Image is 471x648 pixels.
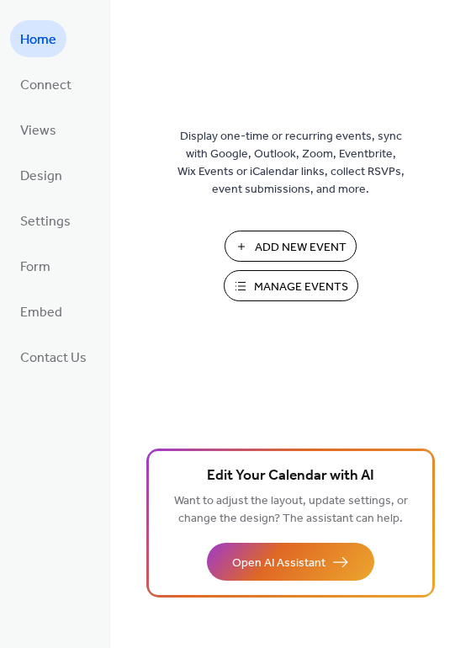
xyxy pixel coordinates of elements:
span: Display one-time or recurring events, sync with Google, Outlook, Zoom, Eventbrite, Wix Events or ... [177,128,405,199]
a: Views [10,111,66,148]
a: Contact Us [10,338,97,375]
span: Open AI Assistant [232,555,325,572]
span: Add New Event [255,239,347,257]
a: Form [10,247,61,284]
a: Design [10,157,72,194]
span: Manage Events [254,279,348,296]
span: Settings [20,209,71,236]
button: Open AI Assistant [207,543,374,581]
button: Add New Event [225,231,357,262]
a: Connect [10,66,82,103]
span: Views [20,118,56,145]
a: Settings [10,202,81,239]
span: Form [20,254,50,281]
span: Design [20,163,62,190]
span: Contact Us [20,345,87,372]
span: Want to adjust the layout, update settings, or change the design? The assistant can help. [174,490,408,530]
span: Home [20,27,56,54]
span: Embed [20,300,62,327]
button: Manage Events [224,270,358,301]
a: Home [10,20,66,57]
span: Edit Your Calendar with AI [207,465,374,488]
a: Embed [10,293,72,330]
span: Connect [20,72,71,99]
